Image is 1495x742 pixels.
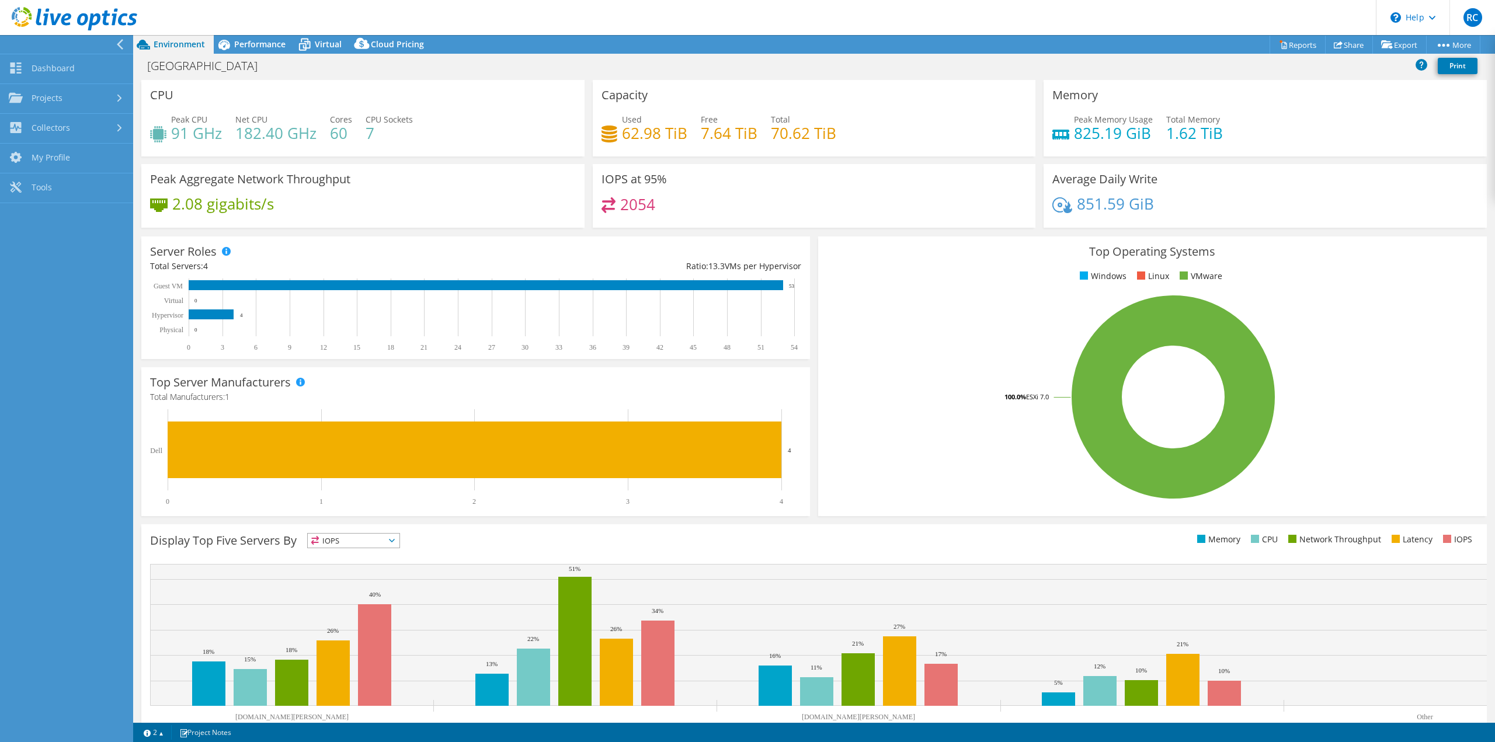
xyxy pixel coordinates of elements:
[1372,36,1427,54] a: Export
[235,127,317,140] h4: 182.40 GHz
[757,343,764,351] text: 51
[1166,127,1223,140] h4: 1.62 TiB
[366,114,413,125] span: CPU Sockets
[244,656,256,663] text: 15%
[171,127,222,140] h4: 91 GHz
[475,260,801,273] div: Ratio: VMs per Hypervisor
[602,173,667,186] h3: IOPS at 95%
[1389,533,1433,546] li: Latency
[387,343,394,351] text: 18
[589,343,596,351] text: 36
[893,623,905,630] text: 27%
[154,282,183,290] text: Guest VM
[135,725,172,740] a: 2
[1094,663,1105,670] text: 12%
[366,127,413,140] h4: 7
[789,283,795,289] text: 53
[150,376,291,389] h3: Top Server Manufacturers
[1248,533,1278,546] li: CPU
[701,127,757,140] h4: 7.64 TiB
[1052,89,1098,102] h3: Memory
[203,648,214,655] text: 18%
[1325,36,1373,54] a: Share
[150,260,475,273] div: Total Servers:
[171,725,239,740] a: Project Notes
[622,127,687,140] h4: 62.98 TiB
[935,650,947,657] text: 17%
[527,635,539,642] text: 22%
[1390,12,1401,23] svg: \n
[1417,713,1433,721] text: Other
[1134,270,1169,283] li: Linux
[771,114,790,125] span: Total
[315,39,342,50] span: Virtual
[286,646,297,653] text: 18%
[626,497,630,506] text: 3
[620,198,655,211] h4: 2054
[1463,8,1482,27] span: RC
[1440,533,1472,546] li: IOPS
[194,298,197,304] text: 0
[320,343,327,351] text: 12
[708,260,725,271] span: 13.3
[187,343,190,351] text: 0
[1004,392,1026,401] tspan: 100.0%
[780,497,783,506] text: 4
[771,127,836,140] h4: 70.62 TiB
[166,497,169,506] text: 0
[234,39,286,50] span: Performance
[1074,127,1153,140] h4: 825.19 GiB
[308,534,399,548] span: IOPS
[623,343,630,351] text: 39
[802,713,915,721] text: [DOMAIN_NAME][PERSON_NAME]
[150,447,162,455] text: Dell
[1074,114,1153,125] span: Peak Memory Usage
[353,343,360,351] text: 15
[1194,533,1240,546] li: Memory
[811,664,822,671] text: 11%
[221,343,224,351] text: 3
[569,565,580,572] text: 51%
[1166,114,1220,125] span: Total Memory
[791,343,798,351] text: 54
[235,114,267,125] span: Net CPU
[164,297,184,305] text: Virtual
[371,39,424,50] span: Cloud Pricing
[852,640,864,647] text: 21%
[1270,36,1326,54] a: Reports
[521,343,529,351] text: 30
[827,245,1478,258] h3: Top Operating Systems
[555,343,562,351] text: 33
[150,391,801,403] h4: Total Manufacturers:
[254,343,258,351] text: 6
[1077,270,1127,283] li: Windows
[1077,197,1154,210] h4: 851.59 GiB
[225,391,230,402] span: 1
[652,607,663,614] text: 34%
[288,343,291,351] text: 9
[1285,533,1381,546] li: Network Throughput
[150,245,217,258] h3: Server Roles
[142,60,276,72] h1: [GEOGRAPHIC_DATA]
[171,114,207,125] span: Peak CPU
[610,625,622,632] text: 26%
[1052,173,1157,186] h3: Average Daily Write
[1177,270,1222,283] li: VMware
[1054,679,1063,686] text: 5%
[656,343,663,351] text: 42
[622,114,642,125] span: Used
[690,343,697,351] text: 45
[1026,392,1049,401] tspan: ESXi 7.0
[724,343,731,351] text: 48
[240,312,243,318] text: 4
[769,652,781,659] text: 16%
[203,260,208,271] span: 4
[369,591,381,598] text: 40%
[235,713,349,721] text: [DOMAIN_NAME][PERSON_NAME]
[330,114,352,125] span: Cores
[1135,667,1147,674] text: 10%
[454,343,461,351] text: 24
[150,89,173,102] h3: CPU
[1177,640,1188,647] text: 21%
[1218,667,1230,674] text: 10%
